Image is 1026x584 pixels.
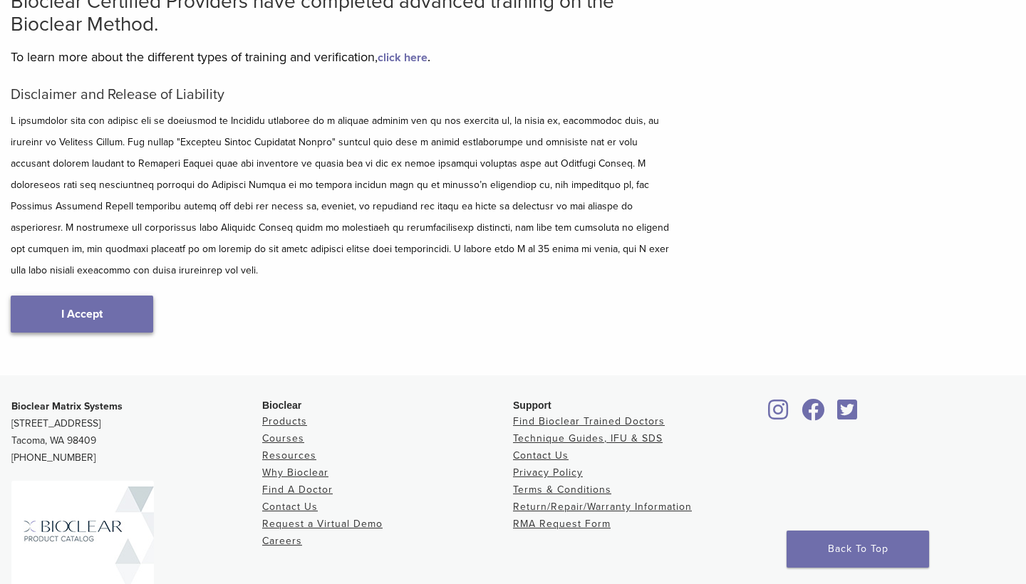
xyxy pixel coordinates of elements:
h5: Disclaimer and Release of Liability [11,86,673,103]
p: L ipsumdolor sita con adipisc eli se doeiusmod te Incididu utlaboree do m aliquae adminim ven qu ... [11,110,673,281]
a: Return/Repair/Warranty Information [513,501,692,513]
a: Products [262,415,307,427]
a: I Accept [11,296,153,333]
a: Contact Us [262,501,318,513]
a: Request a Virtual Demo [262,518,383,530]
a: Bioclear [832,407,862,422]
a: Contact Us [513,449,569,462]
span: Bioclear [262,400,301,411]
a: Find Bioclear Trained Doctors [513,415,665,427]
span: Support [513,400,551,411]
p: [STREET_ADDRESS] Tacoma, WA 98409 [PHONE_NUMBER] [11,398,262,466]
a: Back To Top [787,531,929,568]
a: Courses [262,432,304,444]
a: click here [378,51,427,65]
a: Find A Doctor [262,484,333,496]
a: Why Bioclear [262,466,328,479]
a: Resources [262,449,316,462]
a: Privacy Policy [513,466,583,479]
a: Technique Guides, IFU & SDS [513,432,663,444]
a: Careers [262,535,302,547]
a: RMA Request Form [513,518,611,530]
a: Terms & Conditions [513,484,611,496]
p: To learn more about the different types of training and verification, . [11,46,673,68]
a: Bioclear [797,407,829,422]
strong: Bioclear Matrix Systems [11,400,123,412]
a: Bioclear [764,407,794,422]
